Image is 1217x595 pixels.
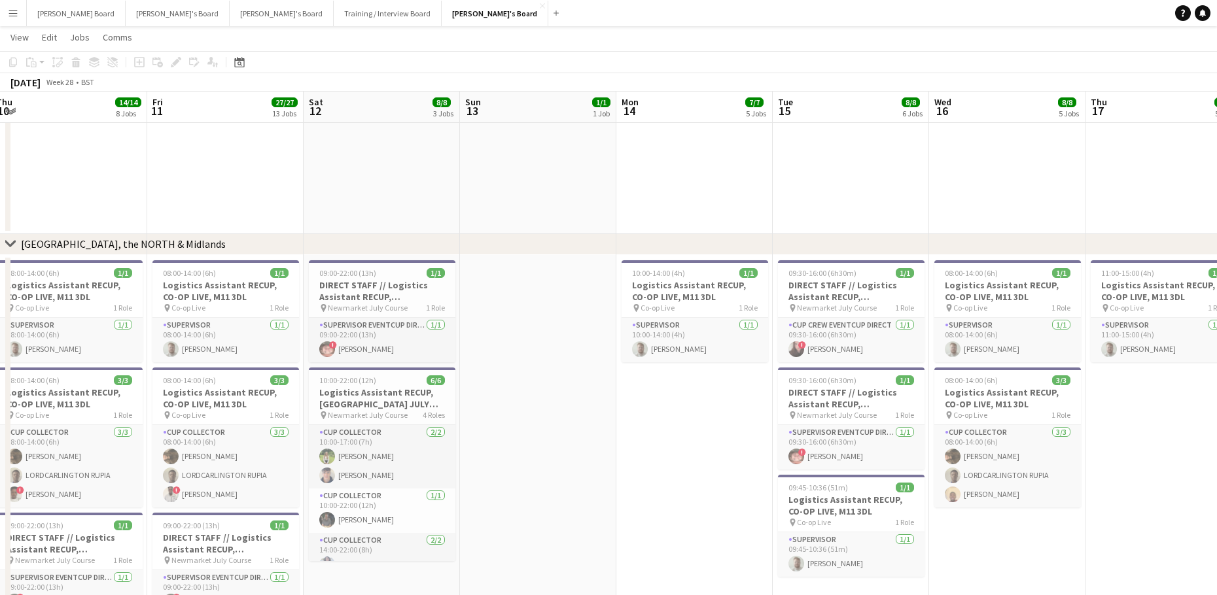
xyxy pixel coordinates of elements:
div: BST [81,77,94,87]
a: Comms [97,29,137,46]
a: Edit [37,29,62,46]
button: [PERSON_NAME]'s Board [442,1,548,26]
span: Edit [42,31,57,43]
a: View [5,29,34,46]
span: Week 28 [43,77,76,87]
button: Training / Interview Board [334,1,442,26]
button: [PERSON_NAME]'s Board [230,1,334,26]
span: Jobs [70,31,90,43]
button: [PERSON_NAME]'s Board [126,1,230,26]
button: [PERSON_NAME] Board [27,1,126,26]
a: Jobs [65,29,95,46]
div: [DATE] [10,76,41,89]
span: Comms [103,31,132,43]
span: View [10,31,29,43]
div: [GEOGRAPHIC_DATA], the NORTH & Midlands [21,237,226,250]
